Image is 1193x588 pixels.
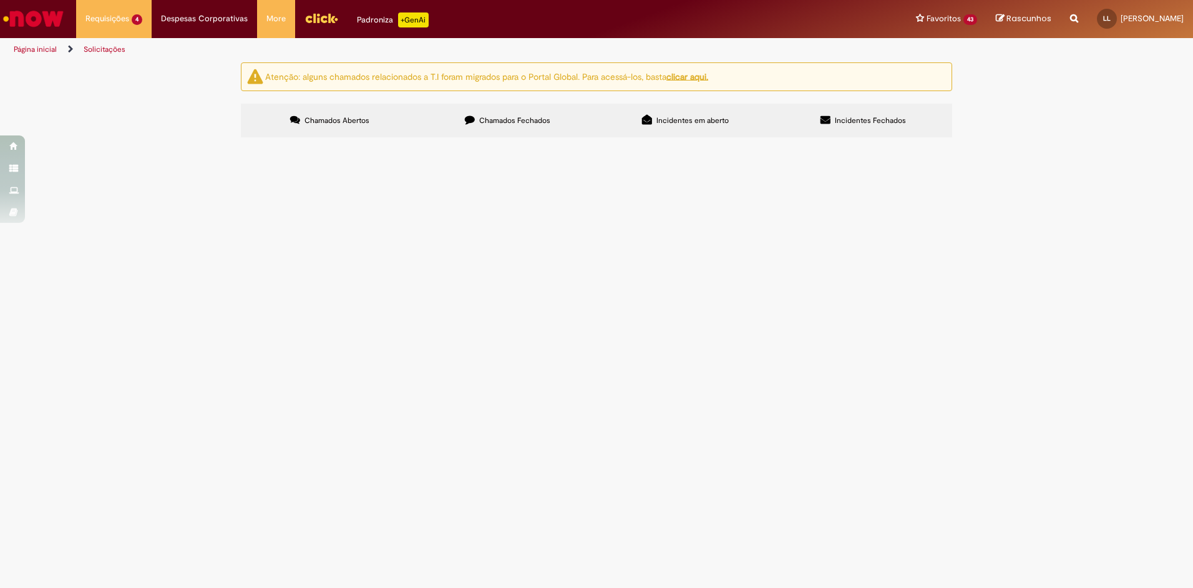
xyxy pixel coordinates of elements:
span: Favoritos [927,12,961,25]
span: [PERSON_NAME] [1121,13,1184,24]
img: ServiceNow [1,6,66,31]
a: clicar aqui. [666,71,708,82]
span: Chamados Abertos [304,115,369,125]
span: More [266,12,286,25]
span: 43 [963,14,977,25]
a: Página inicial [14,44,57,54]
span: Requisições [85,12,129,25]
span: Incidentes em aberto [656,115,729,125]
span: Incidentes Fechados [835,115,906,125]
span: 4 [132,14,142,25]
span: Rascunhos [1006,12,1051,24]
a: Solicitações [84,44,125,54]
div: Padroniza [357,12,429,27]
ng-bind-html: Atenção: alguns chamados relacionados a T.I foram migrados para o Portal Global. Para acessá-los,... [265,71,708,82]
ul: Trilhas de página [9,38,786,61]
a: Rascunhos [996,13,1051,25]
img: click_logo_yellow_360x200.png [304,9,338,27]
span: Chamados Fechados [479,115,550,125]
span: LL [1103,14,1111,22]
span: Despesas Corporativas [161,12,248,25]
p: +GenAi [398,12,429,27]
